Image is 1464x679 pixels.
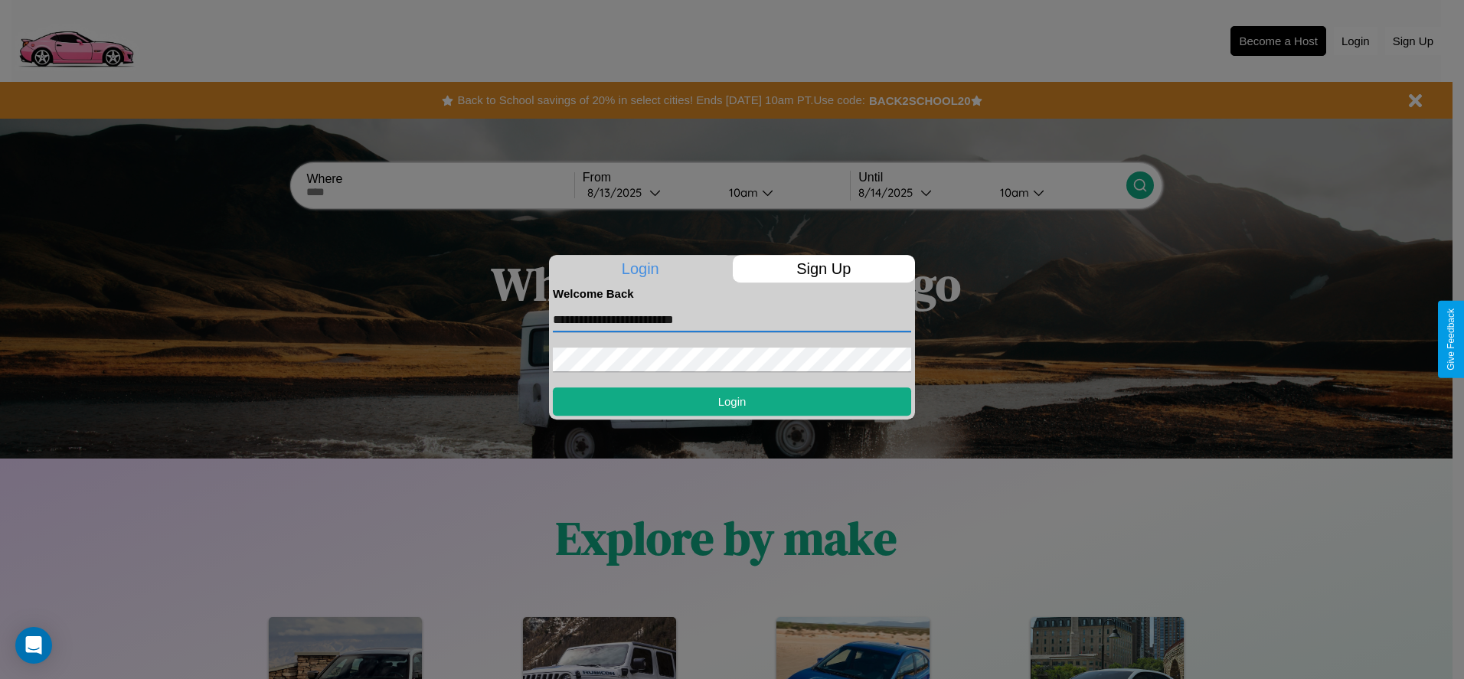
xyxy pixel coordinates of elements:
div: Give Feedback [1446,308,1456,371]
div: Open Intercom Messenger [15,627,52,664]
button: Login [553,387,911,416]
h4: Welcome Back [553,287,911,300]
p: Login [549,255,732,282]
p: Sign Up [733,255,916,282]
